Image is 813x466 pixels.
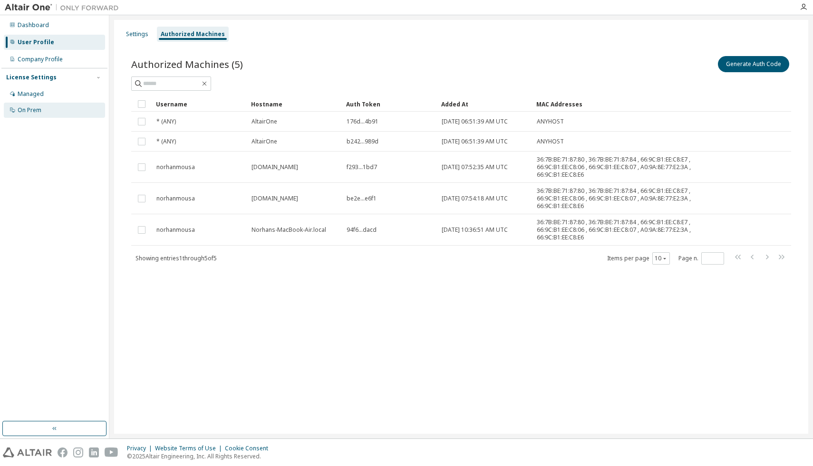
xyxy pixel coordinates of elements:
[537,187,691,210] span: 36:7B:BE:71:87:80 , 36:7B:BE:71:87:84 , 66:9C:B1:EE:C8:E7 , 66:9C:B1:EE:C8:06 , 66:9C:B1:EE:C8:07...
[18,21,49,29] div: Dashboard
[441,96,529,112] div: Added At
[718,56,789,72] button: Generate Auth Code
[156,118,176,125] span: * (ANY)
[126,30,148,38] div: Settings
[442,138,508,145] span: [DATE] 06:51:39 AM UTC
[347,138,378,145] span: b242...989d
[678,252,724,265] span: Page n.
[252,226,326,234] span: Norhans-MacBook-Air.local
[252,163,298,171] span: [DOMAIN_NAME]
[156,226,195,234] span: norhanmousa
[537,138,564,145] span: ANYHOST
[252,195,298,202] span: [DOMAIN_NAME]
[347,226,377,234] span: 94f6...dacd
[127,452,274,460] p: © 2025 Altair Engineering, Inc. All Rights Reserved.
[135,254,217,262] span: Showing entries 1 through 5 of 5
[105,447,118,457] img: youtube.svg
[5,3,124,12] img: Altair One
[347,195,377,202] span: be2e...e6f1
[155,445,225,452] div: Website Terms of Use
[3,447,52,457] img: altair_logo.svg
[58,447,68,457] img: facebook.svg
[655,255,668,262] button: 10
[156,163,195,171] span: norhanmousa
[73,447,83,457] img: instagram.svg
[537,156,691,179] span: 36:7B:BE:71:87:80 , 36:7B:BE:71:87:84 , 66:9C:B1:EE:C8:E7 , 66:9C:B1:EE:C8:06 , 66:9C:B1:EE:C8:07...
[442,118,508,125] span: [DATE] 06:51:39 AM UTC
[442,195,508,202] span: [DATE] 07:54:18 AM UTC
[536,96,691,112] div: MAC Addresses
[89,447,99,457] img: linkedin.svg
[161,30,225,38] div: Authorized Machines
[18,38,54,46] div: User Profile
[252,118,277,125] span: AltairOne
[156,96,243,112] div: Username
[347,163,377,171] span: f293...1bd7
[251,96,339,112] div: Hostname
[607,252,670,265] span: Items per page
[156,195,195,202] span: norhanmousa
[6,74,57,81] div: License Settings
[18,56,63,63] div: Company Profile
[537,118,564,125] span: ANYHOST
[537,219,691,241] span: 36:7B:BE:71:87:80 , 36:7B:BE:71:87:84 , 66:9C:B1:EE:C8:E7 , 66:9C:B1:EE:C8:06 , 66:9C:B1:EE:C8:07...
[156,138,176,145] span: * (ANY)
[18,106,41,114] div: On Prem
[347,118,378,125] span: 176d...4b91
[127,445,155,452] div: Privacy
[18,90,44,98] div: Managed
[442,226,508,234] span: [DATE] 10:36:51 AM UTC
[346,96,434,112] div: Auth Token
[252,138,277,145] span: AltairOne
[225,445,274,452] div: Cookie Consent
[442,163,508,171] span: [DATE] 07:52:35 AM UTC
[131,57,243,71] span: Authorized Machines (5)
